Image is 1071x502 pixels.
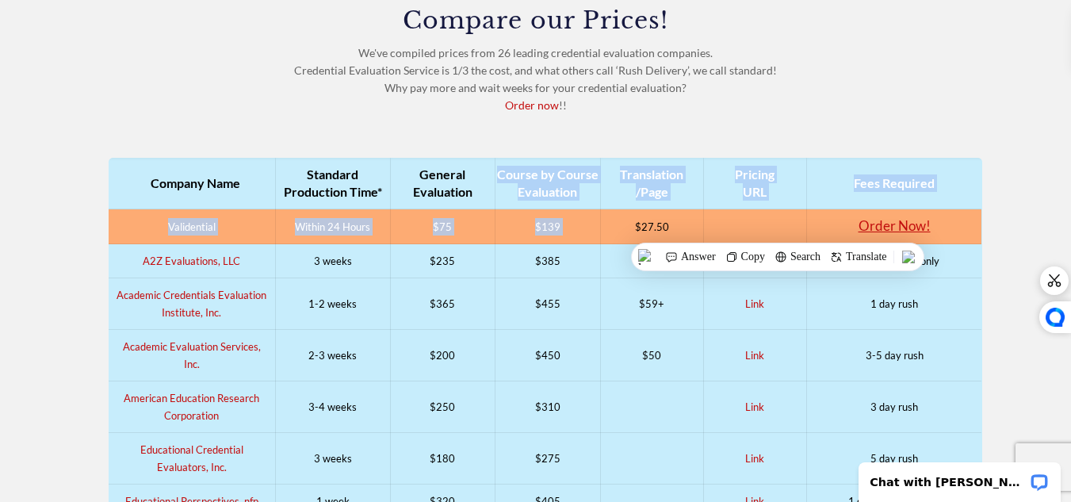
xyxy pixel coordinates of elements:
[124,392,259,422] a: American Education Research Corporation
[390,158,495,209] th: General Evaluation
[703,158,806,209] th: Pricing URL
[117,289,266,319] a: Academic Credentials Evaluation Institute, Inc.
[600,278,703,330] td: $59+
[745,452,764,465] a: Link
[848,452,1071,502] iframe: LiveChat chat widget
[275,433,390,485] td: 3 weeks
[109,9,963,33] h3: Compare our Prices!
[390,244,495,278] td: $235
[275,244,390,278] td: 3 weeks
[495,209,600,244] td: $139
[600,209,703,244] td: $27.50
[600,158,703,209] th: Translation /Page
[390,381,495,433] td: $250
[495,244,600,278] td: $385
[117,174,275,192] div: Company Name
[745,349,764,362] a: Link
[600,330,703,381] td: $50
[495,278,600,330] td: $455
[275,158,390,209] th: Standard Production Time*
[495,381,600,433] td: $310
[807,278,982,330] td: 1 day rush
[390,209,495,244] td: $75
[807,174,981,192] div: Fees Required
[807,433,982,485] td: 5 day rush
[275,278,390,330] td: 1-2 weeks
[495,330,600,381] td: $450
[109,209,276,244] td: Validential
[745,400,764,413] a: Link
[275,209,390,244] td: Within 24 Hours
[495,158,600,209] th: Course by Course Evaluation
[275,330,390,381] td: 2-3 weeks
[140,443,243,473] a: Educational Credential Evaluators, Inc.
[495,433,600,485] td: $275
[807,381,982,433] td: 3 day rush
[123,340,261,370] a: Academic Evaluation Services, Inc.
[109,9,963,114] div: We've compiled prices from 26 leading credential evaluation companies. Credential Evaluation Serv...
[859,217,931,234] a: Order Now!
[275,381,390,433] td: 3-4 weeks
[745,297,764,310] a: Link
[143,255,240,267] a: A2Z Evaluations, LLC
[390,330,495,381] td: $200
[807,330,982,381] td: 3-5 day rush
[390,278,495,330] td: $365
[390,433,495,485] td: $180
[505,98,559,112] a: Order now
